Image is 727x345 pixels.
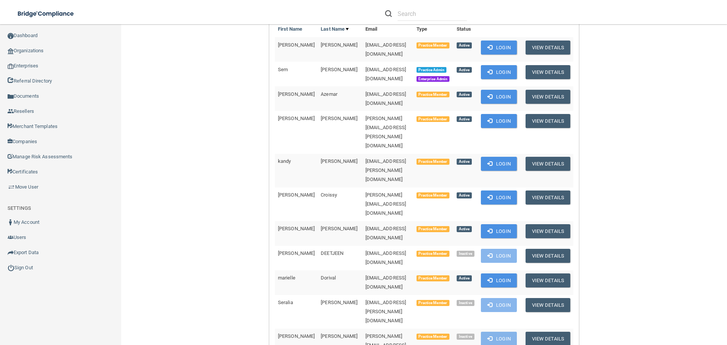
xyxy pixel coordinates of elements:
[365,158,406,182] span: [EMAIL_ADDRESS][PERSON_NAME][DOMAIN_NAME]
[365,275,406,290] span: [EMAIL_ADDRESS][DOMAIN_NAME]
[365,250,406,265] span: [EMAIL_ADDRESS][DOMAIN_NAME]
[481,224,517,238] button: Login
[278,91,315,97] span: [PERSON_NAME]
[457,192,472,198] span: Active
[481,298,517,312] button: Login
[417,226,449,232] span: Practice Member
[365,91,406,106] span: [EMAIL_ADDRESS][DOMAIN_NAME]
[526,114,570,128] button: View Details
[457,251,474,257] span: Inactive
[481,65,517,79] button: Login
[321,333,357,339] span: [PERSON_NAME]
[321,250,343,256] span: DEETJEEN
[526,190,570,205] button: View Details
[321,275,336,281] span: Dorival
[526,157,570,171] button: View Details
[365,300,406,323] span: [EMAIL_ADDRESS][PERSON_NAME][DOMAIN_NAME]
[481,90,517,104] button: Login
[8,204,31,213] label: SETTINGS
[278,158,291,164] span: kandy
[481,273,517,287] button: Login
[526,90,570,104] button: View Details
[278,116,315,121] span: [PERSON_NAME]
[365,42,406,57] span: [EMAIL_ADDRESS][DOMAIN_NAME]
[8,64,14,69] img: enterprise.0d942306.png
[8,48,14,54] img: organization-icon.f8decf85.png
[417,334,449,340] span: Practice Member
[11,6,81,22] img: bridge_compliance_login_screen.278c3ca4.svg
[278,226,315,231] span: [PERSON_NAME]
[417,76,449,82] span: Enterprise Admin
[526,41,570,55] button: View Details
[596,291,718,322] iframe: Drift Widget Chat Controller
[8,250,14,256] img: icon-export.b9366987.png
[8,33,14,39] img: ic_dashboard_dark.d01f4a41.png
[321,116,357,121] span: [PERSON_NAME]
[526,273,570,287] button: View Details
[8,108,14,114] img: ic_reseller.de258add.png
[457,275,472,281] span: Active
[526,298,570,312] button: View Details
[398,7,467,21] input: Search
[457,92,472,98] span: Active
[321,192,337,198] span: Croissy
[457,300,474,306] span: Inactive
[457,116,472,122] span: Active
[481,114,517,128] button: Login
[8,264,14,271] img: ic_power_dark.7ecde6b1.png
[481,249,517,263] button: Login
[321,226,357,231] span: [PERSON_NAME]
[278,192,315,198] span: [PERSON_NAME]
[481,41,517,55] button: Login
[321,158,357,164] span: [PERSON_NAME]
[278,300,293,305] span: Seralia
[417,159,449,165] span: Practice Member
[526,65,570,79] button: View Details
[8,234,14,240] img: icon-users.e205127d.png
[321,67,357,72] span: [PERSON_NAME]
[417,300,449,306] span: Practice Member
[278,67,288,72] span: Sem
[365,67,406,81] span: [EMAIL_ADDRESS][DOMAIN_NAME]
[365,116,406,148] span: [PERSON_NAME][EMAIL_ADDRESS][PERSON_NAME][DOMAIN_NAME]
[278,42,315,48] span: [PERSON_NAME]
[417,275,449,281] span: Practice Member
[417,92,449,98] span: Practice Member
[365,226,406,240] span: [EMAIL_ADDRESS][DOMAIN_NAME]
[385,10,392,17] img: ic-search.3b580494.png
[365,192,406,216] span: [PERSON_NAME][EMAIL_ADDRESS][DOMAIN_NAME]
[8,183,15,191] img: briefcase.64adab9b.png
[417,42,449,48] span: Practice Member
[457,226,472,232] span: Active
[321,42,357,48] span: [PERSON_NAME]
[8,219,14,225] img: ic_user_dark.df1a06c3.png
[321,25,349,34] a: Last Name
[417,251,449,257] span: Practice Member
[417,116,449,122] span: Practice Member
[457,334,474,340] span: Inactive
[278,250,315,256] span: [PERSON_NAME]
[278,333,315,339] span: [PERSON_NAME]
[457,67,472,73] span: Active
[526,224,570,238] button: View Details
[457,42,472,48] span: Active
[417,67,446,73] span: Practice Admin
[526,249,570,263] button: View Details
[321,300,357,305] span: [PERSON_NAME]
[457,159,472,165] span: Active
[278,275,295,281] span: marielle
[481,157,517,171] button: Login
[278,25,302,34] a: First Name
[8,94,14,100] img: icon-documents.8dae5593.png
[321,91,337,97] span: Azemar
[417,192,449,198] span: Practice Member
[481,190,517,205] button: Login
